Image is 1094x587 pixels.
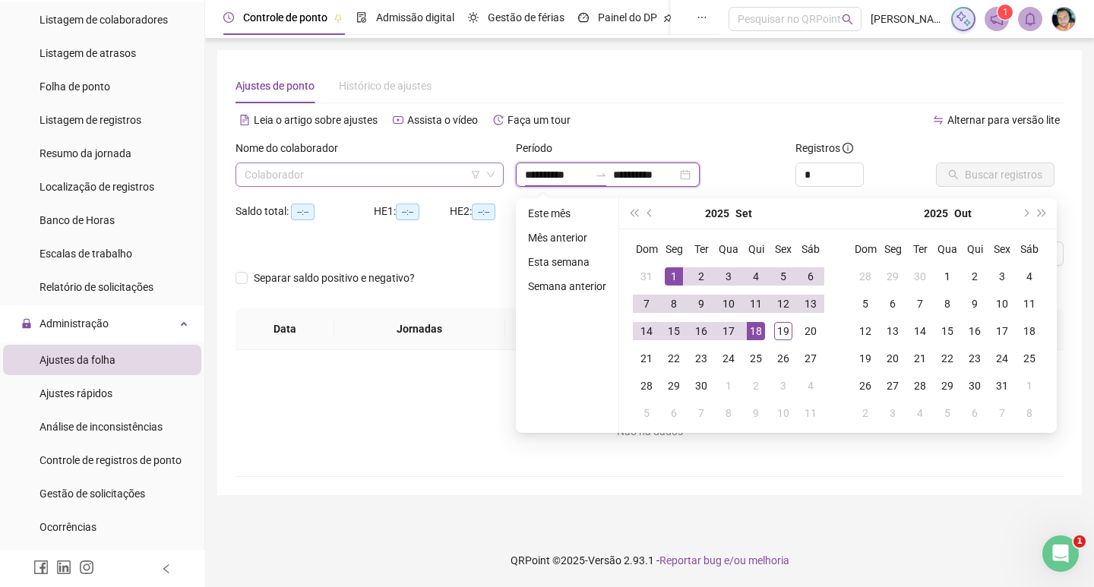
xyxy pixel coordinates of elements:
[715,372,742,399] td: 2025-10-01
[33,560,49,575] span: facebook
[522,253,612,271] li: Esta semana
[924,198,948,229] button: year panel
[797,290,824,317] td: 2025-09-13
[663,14,672,23] span: pushpin
[688,372,715,399] td: 2025-09-30
[906,235,934,263] th: Ter
[665,267,683,286] div: 1
[625,198,642,229] button: super-prev-year
[79,560,94,575] span: instagram
[40,47,136,59] span: Listagem de atrasos
[254,423,1045,440] div: Não há dados
[802,322,820,340] div: 20
[1034,198,1051,229] button: super-next-year
[906,317,934,345] td: 2025-10-14
[906,372,934,399] td: 2025-10-28
[993,267,1011,286] div: 3
[742,372,770,399] td: 2025-10-02
[161,563,172,574] span: left
[1016,263,1043,290] td: 2025-10-04
[852,263,879,290] td: 2025-09-28
[774,404,792,422] div: 10
[719,377,738,395] div: 1
[955,11,972,27] img: sparkle-icon.fc2bf0ac1784a2077858766a79e2daf3.svg
[884,295,902,313] div: 6
[911,349,929,368] div: 21
[742,235,770,263] th: Qui
[334,308,505,350] th: Jornadas
[697,12,707,23] span: ellipsis
[374,203,450,220] div: HE 1:
[747,322,765,340] div: 18
[884,349,902,368] div: 20
[966,404,984,422] div: 6
[993,295,1011,313] div: 10
[770,317,797,345] td: 2025-09-19
[1016,345,1043,372] td: 2025-10-25
[236,203,374,220] div: Saldo total:
[1017,198,1033,229] button: next-year
[774,349,792,368] div: 26
[852,317,879,345] td: 2025-10-12
[637,349,656,368] div: 21
[407,114,478,126] span: Assista o vídeo
[1073,535,1086,548] span: 1
[688,290,715,317] td: 2025-09-09
[396,204,419,220] span: --:--
[1016,399,1043,427] td: 2025-11-08
[988,399,1016,427] td: 2025-11-07
[988,317,1016,345] td: 2025-10-17
[770,345,797,372] td: 2025-09-26
[719,295,738,313] div: 10
[795,140,853,156] span: Registros
[660,399,688,427] td: 2025-10-06
[852,372,879,399] td: 2025-10-26
[507,114,571,126] span: Faça um tour
[774,267,792,286] div: 5
[692,349,710,368] div: 23
[40,80,110,93] span: Folha de ponto
[966,267,984,286] div: 2
[742,263,770,290] td: 2025-09-04
[291,204,315,220] span: --:--
[1020,267,1039,286] div: 4
[774,377,792,395] div: 3
[954,198,972,229] button: month panel
[665,295,683,313] div: 8
[505,308,612,350] th: Entrada 1
[516,140,562,156] label: Período
[966,377,984,395] div: 30
[637,295,656,313] div: 7
[852,235,879,263] th: Dom
[56,560,71,575] span: linkedin
[1020,349,1039,368] div: 25
[735,198,752,229] button: month panel
[988,235,1016,263] th: Sex
[40,181,154,193] span: Localização de registros
[879,290,906,317] td: 2025-10-06
[933,115,944,125] span: swap
[40,248,132,260] span: Escalas de trabalho
[770,290,797,317] td: 2025-09-12
[961,399,988,427] td: 2025-11-06
[356,12,367,23] span: file-done
[1016,290,1043,317] td: 2025-10-11
[486,170,495,179] span: down
[595,169,607,181] span: swap-right
[993,349,1011,368] div: 24
[884,267,902,286] div: 29
[852,345,879,372] td: 2025-10-19
[938,349,956,368] div: 22
[797,317,824,345] td: 2025-09-20
[938,267,956,286] div: 1
[802,404,820,422] div: 11
[747,349,765,368] div: 25
[742,345,770,372] td: 2025-09-25
[884,404,902,422] div: 3
[938,404,956,422] div: 5
[665,322,683,340] div: 15
[637,404,656,422] div: 5
[990,12,1004,26] span: notification
[879,263,906,290] td: 2025-09-29
[961,235,988,263] th: Qui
